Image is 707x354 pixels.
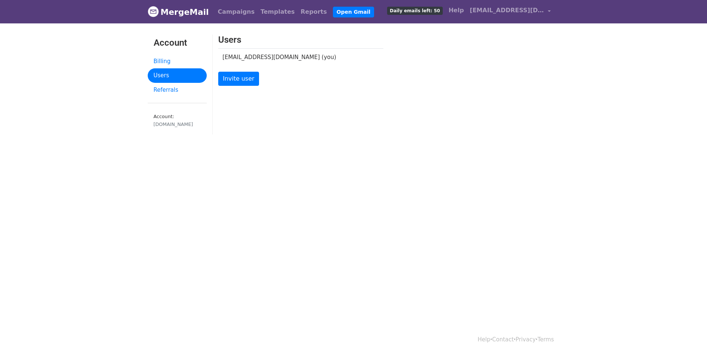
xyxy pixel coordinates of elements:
img: MergeMail logo [148,6,159,17]
a: Billing [148,54,207,69]
a: Daily emails left: 50 [384,3,445,18]
a: MergeMail [148,4,209,20]
h3: Users [218,35,383,45]
a: Terms [537,336,554,343]
a: Help [478,336,490,343]
h3: Account [154,38,201,48]
a: Contact [492,336,514,343]
a: Referrals [148,83,207,97]
a: Campaigns [215,4,258,19]
a: Help [446,3,467,18]
a: Invite user [218,72,259,86]
a: Privacy [515,336,536,343]
span: Daily emails left: 50 [387,7,442,15]
a: [EMAIL_ADDRESS][DOMAIN_NAME] [467,3,554,20]
div: [DOMAIN_NAME] [154,121,201,128]
span: [EMAIL_ADDRESS][DOMAIN_NAME] [470,6,544,15]
a: Users [148,68,207,83]
td: [EMAIL_ADDRESS][DOMAIN_NAME] (you) [218,48,372,66]
a: Templates [258,4,298,19]
a: Reports [298,4,330,19]
small: Account: [154,114,201,128]
a: Open Gmail [333,7,374,17]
